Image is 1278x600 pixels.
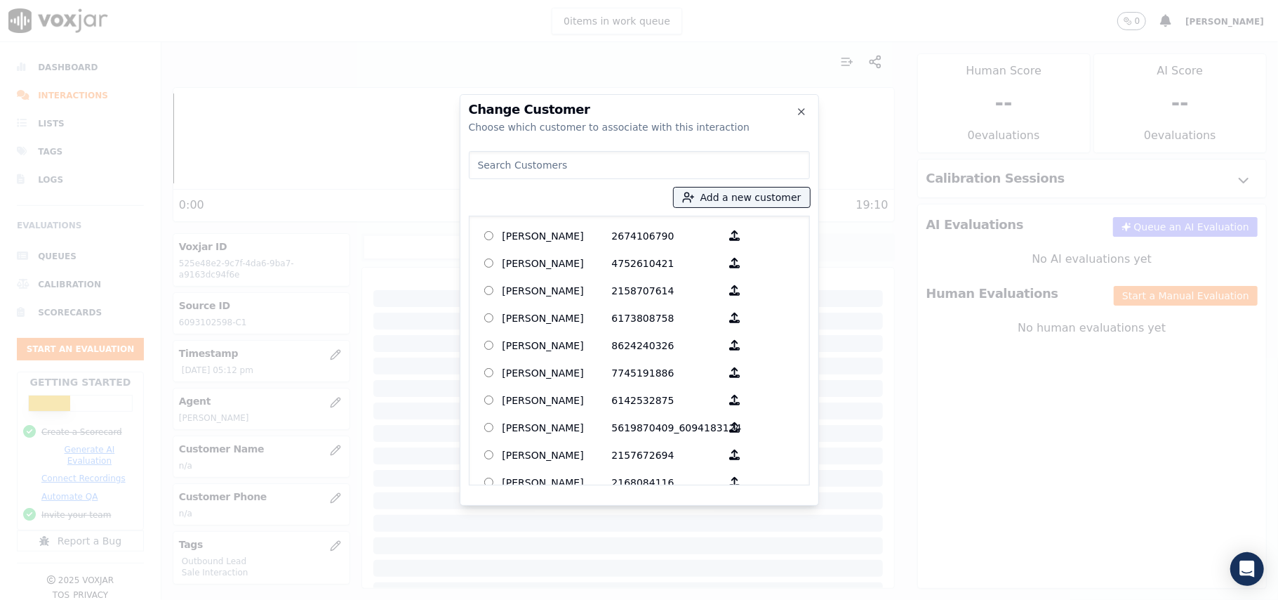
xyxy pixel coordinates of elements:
[1230,552,1264,586] div: Open Intercom Messenger
[612,334,721,356] p: 8624240326
[721,389,749,411] button: [PERSON_NAME] 6142532875
[484,286,493,295] input: [PERSON_NAME] 2158707614
[721,252,749,274] button: [PERSON_NAME] 4752610421
[612,252,721,274] p: 4752610421
[484,368,493,377] input: [PERSON_NAME] 7745191886
[502,307,612,329] p: [PERSON_NAME]
[721,334,749,356] button: [PERSON_NAME] 8624240326
[502,334,612,356] p: [PERSON_NAME]
[721,417,749,438] button: [PERSON_NAME] 5619870409_6094183124
[502,471,612,493] p: [PERSON_NAME]
[469,120,810,134] div: Choose which customer to associate with this interaction
[484,231,493,240] input: [PERSON_NAME] 2674106790
[612,362,721,384] p: 7745191886
[484,341,493,350] input: [PERSON_NAME] 8624240326
[612,444,721,466] p: 2157672694
[502,252,612,274] p: [PERSON_NAME]
[484,313,493,322] input: [PERSON_NAME] 6173808758
[721,471,749,493] button: [PERSON_NAME] 2168084116
[721,444,749,466] button: [PERSON_NAME] 2157672694
[484,478,493,487] input: [PERSON_NAME] 2168084116
[612,225,721,247] p: 2674106790
[612,417,721,438] p: 5619870409_6094183124
[502,389,612,411] p: [PERSON_NAME]
[612,389,721,411] p: 6142532875
[469,151,810,179] input: Search Customers
[612,471,721,493] p: 2168084116
[502,225,612,247] p: [PERSON_NAME]
[502,280,612,301] p: [PERSON_NAME]
[502,444,612,466] p: [PERSON_NAME]
[484,259,493,268] input: [PERSON_NAME] 4752610421
[469,103,810,116] h2: Change Customer
[612,280,721,301] p: 2158707614
[721,362,749,384] button: [PERSON_NAME] 7745191886
[721,307,749,329] button: [PERSON_NAME] 6173808758
[721,225,749,247] button: [PERSON_NAME] 2674106790
[721,280,749,301] button: [PERSON_NAME] 2158707614
[502,362,612,384] p: [PERSON_NAME]
[484,396,493,405] input: [PERSON_NAME] 6142532875
[502,417,612,438] p: [PERSON_NAME]
[484,450,493,459] input: [PERSON_NAME] 2157672694
[612,307,721,329] p: 6173808758
[674,188,810,207] button: Add a new customer
[484,423,493,432] input: [PERSON_NAME] 5619870409_6094183124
